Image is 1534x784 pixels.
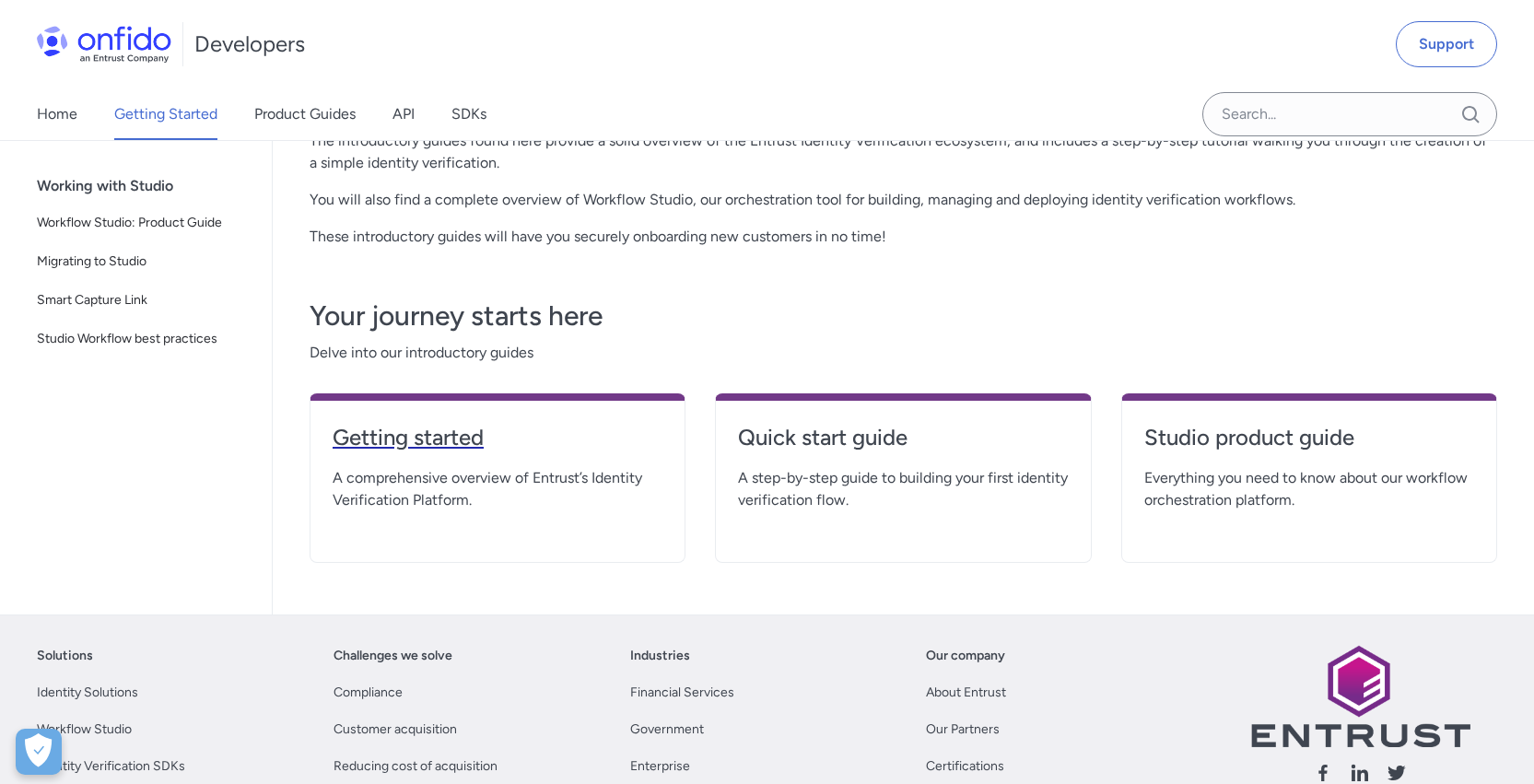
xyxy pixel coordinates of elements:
svg: Follow us X (Twitter) [1386,762,1408,784]
a: About Entrust [926,682,1006,704]
a: Certifications [926,755,1004,778]
a: Home [37,88,77,140]
a: Identity Solutions [37,682,138,704]
a: Solutions [37,645,93,667]
span: Delve into our introductory guides [310,342,1497,364]
div: Working with Studio [37,168,264,205]
img: Entrust logo [1249,645,1470,747]
a: Compliance [334,682,403,704]
a: Getting Started [114,88,217,140]
svg: Follow us facebook [1312,762,1334,784]
a: Customer acquisition [334,719,457,741]
a: Studio Workflow best practices [29,321,257,357]
a: Migrating to Studio [29,243,257,280]
svg: Follow us linkedin [1349,762,1371,784]
div: Cookie Preferences [16,729,62,775]
a: Enterprise [630,755,690,778]
a: Product Guides [254,88,356,140]
a: Identity Verification SDKs [37,755,185,778]
span: Smart Capture Link [37,289,250,311]
a: Studio product guide [1144,423,1474,467]
h4: Studio product guide [1144,423,1474,452]
h3: Your journey starts here [310,298,1497,334]
h4: Getting started [333,423,662,452]
a: Government [630,719,704,741]
span: A step-by-step guide to building your first identity verification flow. [738,467,1068,511]
a: Quick start guide [738,423,1068,467]
a: Challenges we solve [334,645,452,667]
a: Industries [630,645,690,667]
a: API [392,88,415,140]
button: Open Preferences [16,729,62,775]
p: The introductory guides found here provide a solid overview of the Entrust Identity Verification ... [310,130,1497,174]
a: Reducing cost of acquisition [334,755,498,778]
span: A comprehensive overview of Entrust’s Identity Verification Platform. [333,467,662,511]
a: SDKs [451,88,486,140]
input: Onfido search input field [1202,92,1497,136]
a: Our company [926,645,1005,667]
img: Onfido Logo [37,26,171,63]
a: Workflow Studio: Product Guide [29,205,257,241]
span: Workflow Studio: Product Guide [37,212,250,234]
a: Smart Capture Link [29,282,257,319]
h4: Quick start guide [738,423,1068,452]
span: Studio Workflow best practices [37,328,250,350]
h1: Developers [194,29,305,59]
a: Our Partners [926,719,1000,741]
a: Support [1396,21,1497,67]
a: Workflow Studio [37,719,132,741]
p: These introductory guides will have you securely onboarding new customers in no time! [310,226,1497,248]
a: Financial Services [630,682,734,704]
span: Everything you need to know about our workflow orchestration platform. [1144,467,1474,511]
a: Getting started [333,423,662,467]
p: You will also find a complete overview of Workflow Studio, our orchestration tool for building, m... [310,189,1497,211]
span: Migrating to Studio [37,251,250,273]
